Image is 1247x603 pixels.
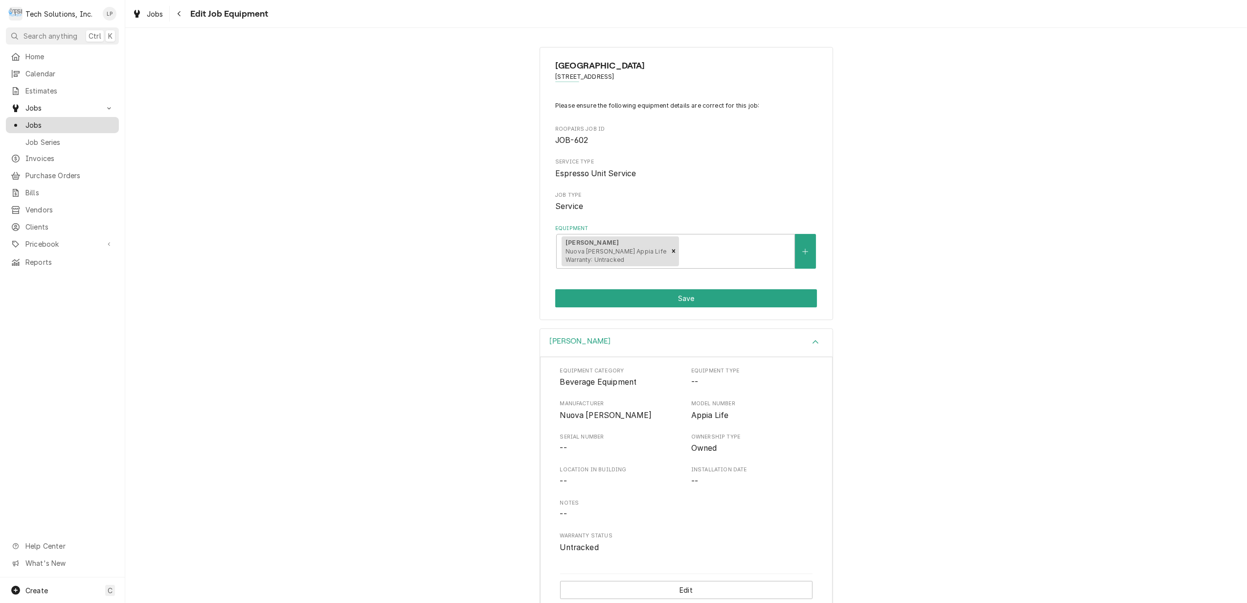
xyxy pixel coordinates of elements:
[560,509,813,520] span: Notes
[6,100,119,116] a: Go to Jobs
[560,410,681,421] span: Manufacturer
[555,191,817,199] span: Job Type
[6,83,119,99] a: Estimates
[555,136,588,145] span: JOB-602
[560,466,681,487] div: Location in Building
[89,31,101,41] span: Ctrl
[691,442,813,454] span: Ownership Type
[802,248,808,255] svg: Create New Equipment
[560,477,567,486] span: --
[25,558,113,568] span: What's New
[25,69,114,79] span: Calendar
[560,443,567,453] span: --
[560,466,681,474] span: Location in Building
[25,120,114,130] span: Jobs
[555,72,817,81] span: Address
[691,443,717,453] span: Owned
[9,7,23,21] div: T
[25,586,48,595] span: Create
[25,187,114,198] span: Bills
[540,47,833,320] div: Job Equipment Summary Form
[6,555,119,571] a: Go to What's New
[147,9,163,19] span: Jobs
[560,542,813,554] span: Warranty Status
[6,236,119,252] a: Go to Pricebook
[25,153,114,163] span: Invoices
[560,581,813,599] button: Edit
[566,239,619,246] strong: [PERSON_NAME]
[691,367,813,388] div: Equipment Type
[566,248,666,264] span: Nuova [PERSON_NAME] Appia Life Warranty: Untracked
[555,101,817,269] div: Job Equipment Summary
[6,27,119,45] button: Search anythingCtrlK
[555,125,817,133] span: Roopairs Job ID
[691,433,813,441] span: Ownership Type
[555,289,817,307] button: Save
[25,9,92,19] div: Tech Solutions, Inc.
[691,411,729,420] span: Appia Life
[25,205,114,215] span: Vendors
[691,433,813,454] div: Ownership Type
[555,169,636,178] span: Espresso Unit Service
[560,510,567,519] span: --
[555,158,817,166] span: Service Type
[691,476,813,487] span: Installation Date
[691,367,813,375] span: Equipment Type
[555,158,817,179] div: Service Type
[555,225,817,269] div: Equipment
[560,442,681,454] span: Serial Number
[6,150,119,166] a: Invoices
[795,234,816,269] button: Create New Equipment
[560,499,813,520] div: Notes
[25,170,114,181] span: Purchase Orders
[6,538,119,554] a: Go to Help Center
[560,376,681,388] span: Equipment Category
[6,167,119,184] a: Purchase Orders
[555,59,817,89] div: Client Information
[187,7,269,21] span: Edit Job Equipment
[6,202,119,218] a: Vendors
[691,400,813,408] span: Model Number
[560,377,637,387] span: Beverage Equipment
[540,329,833,357] button: Accordion Details Expand Trigger
[560,400,681,408] span: Manufacturer
[555,289,817,307] div: Button Group
[691,477,698,486] span: --
[560,499,813,507] span: Notes
[691,376,813,388] span: Equipment Type
[555,168,817,180] span: Service Type
[555,191,817,212] div: Job Type
[555,125,817,146] div: Roopairs Job ID
[668,236,679,267] div: Remove [object Object]
[560,433,681,454] div: Serial Number
[25,541,113,551] span: Help Center
[25,222,114,232] span: Clients
[6,134,119,150] a: Job Series
[108,31,113,41] span: K
[6,185,119,201] a: Bills
[25,51,114,62] span: Home
[560,367,681,388] div: Equipment Category
[560,433,681,441] span: Serial Number
[555,101,817,110] p: Please ensure the following equipment details are correct for this job:
[555,135,817,146] span: Roopairs Job ID
[25,137,114,147] span: Job Series
[6,219,119,235] a: Clients
[25,239,99,249] span: Pricebook
[6,117,119,133] a: Jobs
[172,6,187,22] button: Navigate back
[9,7,23,21] div: Tech Solutions, Inc.'s Avatar
[540,329,833,357] div: Accordion Header
[691,466,813,474] span: Installation Date
[691,400,813,421] div: Model Number
[555,225,817,232] label: Equipment
[555,201,817,212] span: Job Type
[560,476,681,487] span: Location in Building
[560,367,681,375] span: Equipment Category
[103,7,116,21] div: Lisa Paschal's Avatar
[560,411,652,420] span: Nuova [PERSON_NAME]
[560,400,681,421] div: Manufacturer
[108,585,113,596] span: C
[560,367,813,554] div: Equipment Display
[25,257,114,267] span: Reports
